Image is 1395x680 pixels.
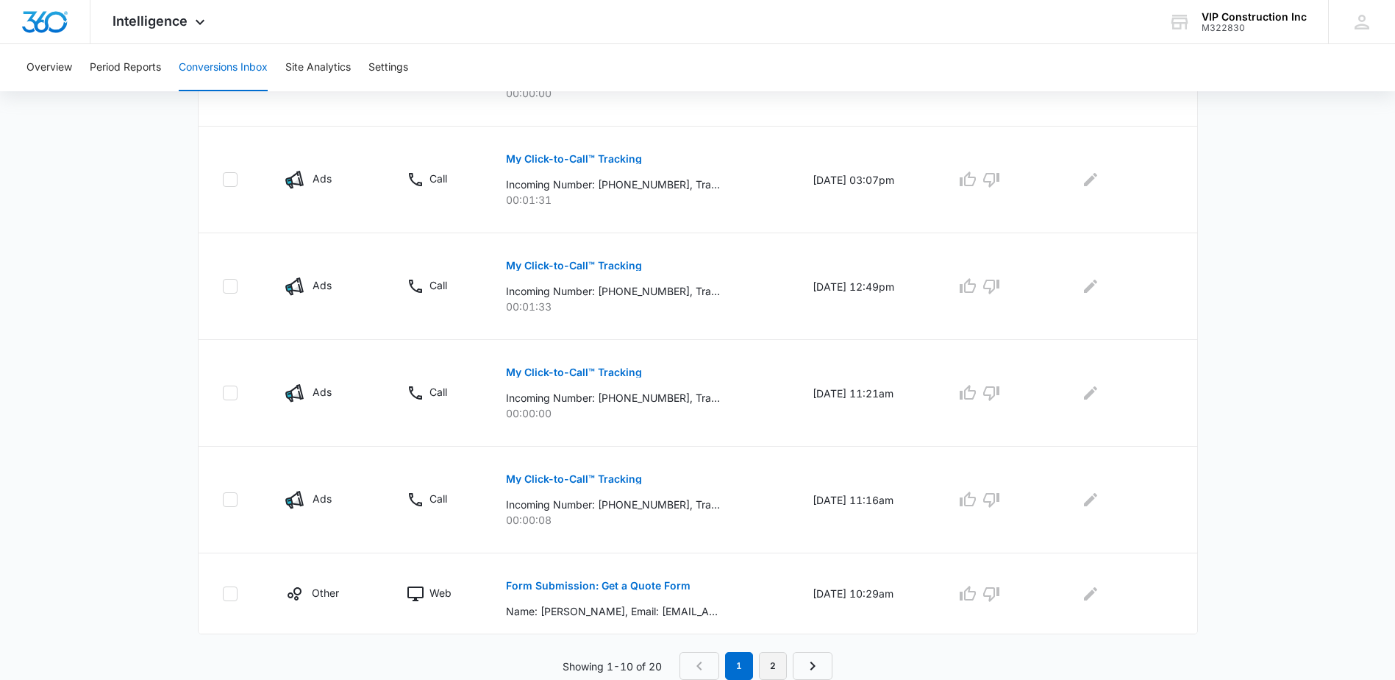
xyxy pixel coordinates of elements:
[795,127,938,233] td: [DATE] 03:07pm
[759,652,787,680] a: Page 2
[429,491,447,506] p: Call
[1079,381,1102,405] button: Edit Comments
[506,248,642,283] button: My Click-to-Call™ Tracking
[1202,23,1307,33] div: account id
[429,585,452,601] p: Web
[506,283,720,299] p: Incoming Number: [PHONE_NUMBER], Tracking Number: [PHONE_NUMBER], Ring To: [PHONE_NUMBER], Caller...
[506,581,691,591] p: Form Submission: Get a Quote Form
[506,355,642,390] button: My Click-to-Call™ Tracking
[429,277,447,293] p: Call
[679,652,832,680] nav: Pagination
[506,474,642,484] p: My Click-to-Call™ Tracking
[506,497,720,512] p: Incoming Number: [PHONE_NUMBER], Tracking Number: [PHONE_NUMBER], Ring To: [PHONE_NUMBER], Caller...
[1202,11,1307,23] div: account name
[179,44,268,91] button: Conversions Inbox
[795,233,938,340] td: [DATE] 12:49pm
[506,154,642,164] p: My Click-to-Call™ Tracking
[793,652,832,680] a: Next Page
[1079,488,1102,511] button: Edit Comments
[313,491,332,506] p: Ads
[285,44,351,91] button: Site Analytics
[795,447,938,553] td: [DATE] 11:16am
[313,277,332,293] p: Ads
[506,367,642,378] p: My Click-to-Call™ Tracking
[795,553,938,634] td: [DATE] 10:29am
[312,585,339,601] p: Other
[429,171,447,186] p: Call
[506,299,777,314] p: 00:01:33
[506,261,642,271] p: My Click-to-Call™ Tracking
[90,44,161,91] button: Period Reports
[506,512,777,528] p: 00:00:08
[1079,168,1102,191] button: Edit Comments
[313,171,332,186] p: Ads
[506,405,777,421] p: 00:00:00
[368,44,408,91] button: Settings
[563,659,662,674] p: Showing 1-10 of 20
[506,85,777,101] p: 00:00:00
[506,141,642,177] button: My Click-to-Call™ Tracking
[725,652,753,680] em: 1
[506,390,720,405] p: Incoming Number: [PHONE_NUMBER], Tracking Number: [PHONE_NUMBER], Ring To: [PHONE_NUMBER], Caller...
[506,177,720,192] p: Incoming Number: [PHONE_NUMBER], Tracking Number: [PHONE_NUMBER], Ring To: [PHONE_NUMBER], Caller...
[1079,582,1102,606] button: Edit Comments
[1079,275,1102,298] button: Edit Comments
[313,384,332,400] p: Ads
[506,192,777,208] p: 00:01:31
[26,44,72,91] button: Overview
[429,384,447,400] p: Call
[795,340,938,447] td: [DATE] 11:21am
[506,461,642,497] button: My Click-to-Call™ Tracking
[506,603,720,619] p: Name: [PERSON_NAME], Email: [EMAIL_ADDRESS][DOMAIN_NAME], Phone: [PHONE_NUMBER], How can we help?...
[113,13,188,29] span: Intelligence
[506,568,691,603] button: Form Submission: Get a Quote Form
